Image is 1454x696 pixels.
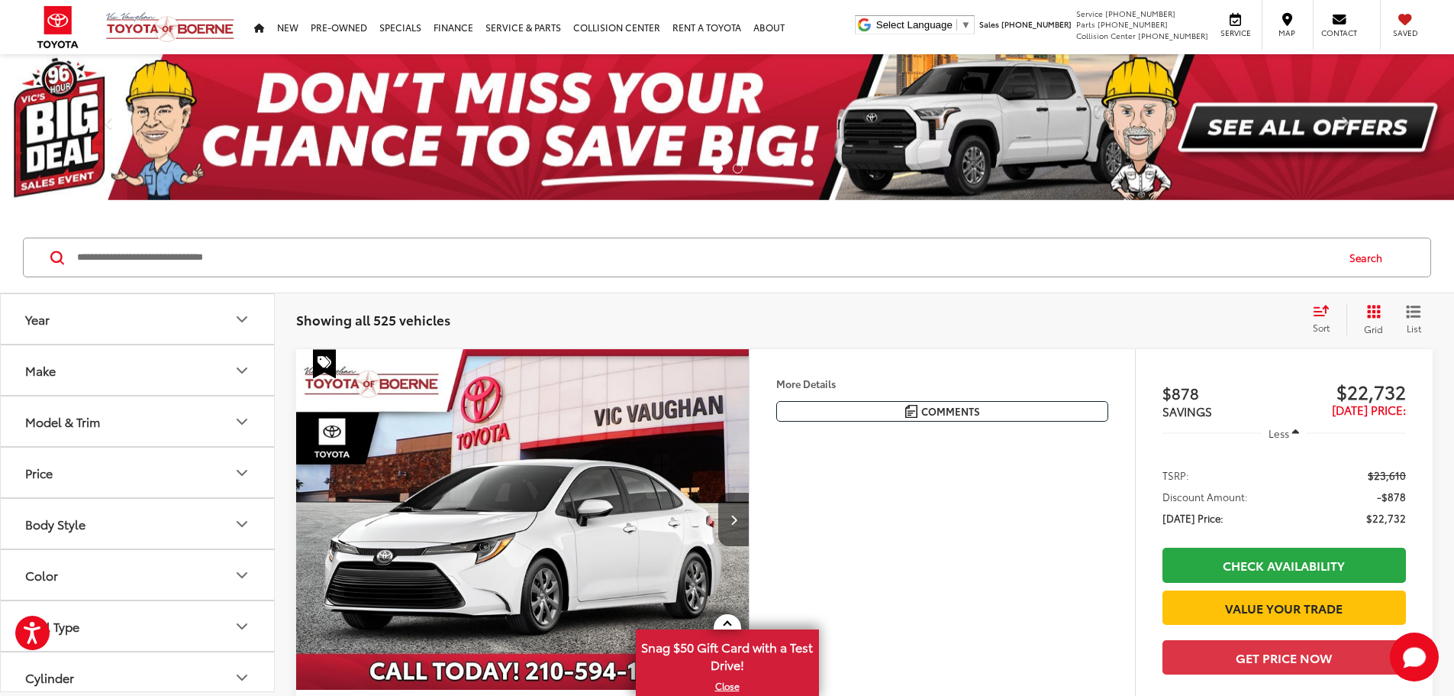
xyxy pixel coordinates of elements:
span: [PHONE_NUMBER] [1105,8,1175,19]
button: YearYear [1,294,276,344]
div: Year [233,310,251,329]
span: Sales [979,18,999,30]
div: 2025 Toyota Corolla LE 0 [295,349,750,690]
button: Select sort value [1305,304,1346,335]
span: List [1406,322,1421,335]
button: Model & TrimModel & Trim [1,397,276,446]
a: Check Availability [1162,548,1406,582]
span: Collision Center [1076,30,1136,41]
div: Body Style [233,515,251,533]
span: Comments [921,404,980,419]
span: Showing all 525 vehicles [296,310,450,329]
span: Special [313,349,336,378]
span: Sort [1313,321,1330,334]
button: Get Price Now [1162,640,1406,675]
div: Fuel Type [25,619,79,633]
button: PricePrice [1,448,276,497]
span: Service [1076,8,1103,19]
button: Less [1262,419,1307,447]
span: Grid [1364,322,1383,335]
div: Color [25,568,58,582]
span: [PHONE_NUMBER] [1138,30,1208,41]
button: Toggle Chat Window [1390,633,1439,681]
button: ColorColor [1,550,276,600]
span: Contact [1321,28,1357,38]
h4: More Details [776,378,1108,389]
a: Select Language​ [876,19,971,31]
span: ▼ [961,19,971,31]
button: Fuel TypeFuel Type [1,601,276,651]
span: Saved [1388,28,1422,38]
div: Fuel Type [233,617,251,636]
button: Search [1335,238,1404,277]
button: Grid View [1346,304,1394,335]
span: [PHONE_NUMBER] [1098,18,1168,30]
div: Price [25,465,53,480]
a: Value Your Trade [1162,591,1406,625]
img: 2025 Toyota Corolla LE [295,349,750,691]
button: Next image [718,493,749,546]
span: $22,732 [1366,510,1406,526]
div: Color [233,566,251,584]
div: Cylinder [233,668,251,687]
button: List View [1394,304,1433,335]
span: TSRP: [1162,468,1189,483]
span: Map [1270,28,1304,38]
button: Body StyleBody Style [1,499,276,549]
div: Year [25,312,50,326]
button: MakeMake [1,345,276,395]
div: Model & Trim [25,414,100,429]
div: Make [25,363,56,377]
span: [DATE] Price: [1332,401,1406,418]
span: $22,732 [1284,380,1406,403]
span: [PHONE_NUMBER] [1001,18,1072,30]
span: $878 [1162,381,1285,404]
span: Less [1269,426,1289,440]
div: Body Style [25,516,85,531]
span: Service [1218,28,1253,38]
div: Model & Trim [233,413,251,431]
div: Make [233,361,251,380]
span: $23,610 [1368,468,1406,483]
img: Comments [905,405,917,418]
div: Price [233,464,251,482]
span: -$878 [1377,489,1406,504]
span: Discount Amount: [1162,489,1248,504]
span: SAVINGS [1162,403,1212,419]
span: Snag $50 Gift Card with a Test Drive! [637,631,817,678]
a: 2025 Toyota Corolla LE2025 Toyota Corolla LE2025 Toyota Corolla LE2025 Toyota Corolla LE [295,349,750,690]
span: [DATE] Price: [1162,510,1223,526]
span: Parts [1076,18,1095,30]
div: Cylinder [25,670,74,685]
span: Select Language [876,19,953,31]
svg: Start Chat [1390,633,1439,681]
button: Comments [776,401,1108,422]
img: Vic Vaughan Toyota of Boerne [105,11,235,43]
input: Search by Make, Model, or Keyword [76,239,1335,276]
